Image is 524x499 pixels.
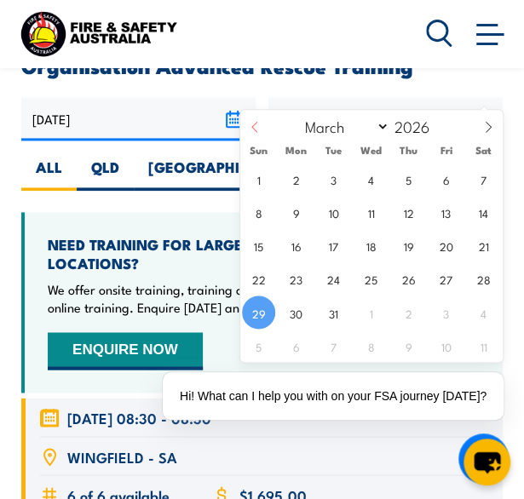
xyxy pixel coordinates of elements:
span: March 16, 2026 [279,229,313,262]
span: Thu [390,145,428,156]
span: April 7, 2026 [317,329,350,362]
span: March 25, 2026 [354,262,388,295]
span: April 6, 2026 [279,329,313,362]
span: March 3, 2026 [317,163,350,196]
p: We offer onsite training, training at our centres, multisite solutions as well as online training... [48,281,480,315]
span: March 17, 2026 [317,229,350,262]
span: March 20, 2026 [429,229,463,262]
span: Fri [428,145,465,156]
span: March 19, 2026 [392,229,425,262]
span: Mon [278,145,315,156]
span: March 26, 2026 [392,262,425,295]
span: Sun [240,145,278,156]
span: March 23, 2026 [279,262,313,295]
h2: UPCOMING SCHEDULE FOR - "Global Wind Organisation Advanced Rescue Training" [21,38,503,74]
span: March 28, 2026 [467,262,500,295]
span: March 21, 2026 [467,229,500,262]
span: March 4, 2026 [354,163,388,196]
div: Hi! What can I help you with on your FSA journey [DATE]? [163,372,504,420]
span: March 7, 2026 [467,163,500,196]
input: From date [21,97,256,141]
span: April 9, 2026 [392,329,425,362]
span: WINGFIELD - SA [67,446,177,466]
input: Year [389,116,446,136]
span: March 12, 2026 [392,196,425,229]
span: [DATE] 08:30 - 08:30 [67,407,211,427]
span: March 30, 2026 [279,295,313,329]
span: March 22, 2026 [242,262,275,295]
span: March 31, 2026 [317,295,350,329]
label: [GEOGRAPHIC_DATA] [134,158,314,191]
label: QLD [77,158,134,191]
span: March 29, 2026 [242,295,275,329]
span: April 10, 2026 [429,329,463,362]
span: April 5, 2026 [242,329,275,362]
span: March 11, 2026 [354,196,388,229]
button: chat-button [464,439,510,485]
span: April 8, 2026 [354,329,388,362]
span: March 5, 2026 [392,163,425,196]
span: March 15, 2026 [242,229,275,262]
button: ENQUIRE NOW [48,332,203,370]
span: March 8, 2026 [242,196,275,229]
span: March 9, 2026 [279,196,313,229]
span: Sat [465,145,503,156]
input: To date [268,97,503,141]
span: March 13, 2026 [429,196,463,229]
span: Tue [315,145,353,156]
select: Month [297,115,389,137]
span: March 10, 2026 [317,196,350,229]
label: ALL [21,158,77,191]
span: April 1, 2026 [354,295,388,329]
span: Wed [353,145,390,156]
span: March 27, 2026 [429,262,463,295]
span: April 4, 2026 [467,295,500,329]
h4: NEED TRAINING FOR LARGER GROUPS OR MULTIPLE LOCATIONS? [48,235,480,272]
span: April 11, 2026 [467,329,500,362]
span: March 1, 2026 [242,163,275,196]
span: March 14, 2026 [467,196,500,229]
span: March 18, 2026 [354,229,388,262]
span: April 3, 2026 [429,295,463,329]
span: March 24, 2026 [317,262,350,295]
span: March 6, 2026 [429,163,463,196]
span: March 2, 2026 [279,163,313,196]
span: April 2, 2026 [392,295,425,329]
